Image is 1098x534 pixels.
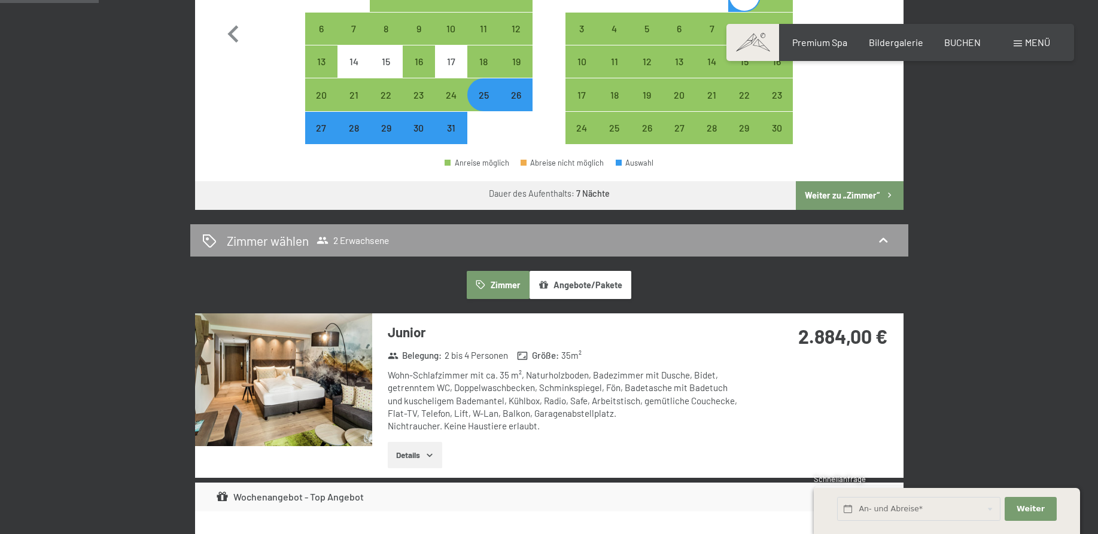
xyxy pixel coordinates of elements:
div: 31 [436,123,466,153]
div: 16 [762,57,792,87]
div: Anreise möglich [663,78,695,111]
div: 8 [371,24,401,54]
div: Anreise nicht möglich [337,45,370,78]
div: 27 [306,123,336,153]
a: Premium Spa [792,36,847,48]
div: Sun Oct 26 2025 [500,78,532,111]
div: Sat Nov 29 2025 [728,112,761,144]
div: Sat Nov 08 2025 [728,13,761,45]
div: Anreise möglich [761,13,793,45]
span: Schnellanfrage [814,474,866,484]
div: Anreise möglich [337,112,370,144]
div: Anreise möglich [467,13,500,45]
div: Anreise möglich [403,78,435,111]
div: Anreise möglich [695,13,728,45]
div: 18 [600,90,629,120]
div: 16 [404,57,434,87]
div: Thu Nov 13 2025 [663,45,695,78]
div: Thu Oct 09 2025 [403,13,435,45]
div: Thu Oct 23 2025 [403,78,435,111]
div: 7 [339,24,369,54]
div: 21 [696,90,726,120]
div: Abreise nicht möglich [521,159,604,167]
div: 13 [664,57,694,87]
div: 29 [729,123,759,153]
div: 30 [762,123,792,153]
div: Wed Oct 22 2025 [370,78,402,111]
div: Anreise möglich [403,45,435,78]
div: 29 [371,123,401,153]
strong: 2.884,00 € [798,325,887,347]
div: Mon Nov 03 2025 [565,13,598,45]
div: 14 [339,57,369,87]
div: Anreise möglich [695,45,728,78]
button: Weiter [1005,497,1056,521]
span: 2 bis 4 Personen [445,349,508,362]
div: Anreise möglich [565,78,598,111]
div: Sun Oct 19 2025 [500,45,532,78]
div: 12 [632,57,662,87]
div: Wochenangebot - Top Angebot [216,490,364,504]
div: 18 [469,57,498,87]
div: Sat Oct 18 2025 [467,45,500,78]
div: 15 [729,57,759,87]
div: Wed Nov 19 2025 [631,78,663,111]
div: Anreise möglich [337,13,370,45]
div: Mon Oct 06 2025 [305,13,337,45]
span: Menü [1025,36,1050,48]
div: Wed Oct 15 2025 [370,45,402,78]
div: Anreise möglich [565,112,598,144]
strong: Belegung : [388,349,442,362]
a: Bildergalerie [869,36,923,48]
h3: Junior [388,323,744,341]
div: Anreise möglich [500,78,532,111]
div: Tue Oct 21 2025 [337,78,370,111]
div: Anreise möglich [761,78,793,111]
div: Anreise möglich [435,112,467,144]
div: 20 [664,90,694,120]
div: 25 [600,123,629,153]
div: 21 [339,90,369,120]
div: Anreise möglich [663,45,695,78]
div: 14 [696,57,726,87]
div: Anreise möglich [435,78,467,111]
div: Tue Oct 07 2025 [337,13,370,45]
div: Anreise nicht möglich [435,45,467,78]
div: 17 [436,57,466,87]
div: Anreise möglich [403,112,435,144]
div: Tue Nov 25 2025 [598,112,631,144]
div: Wed Nov 26 2025 [631,112,663,144]
div: Anreise möglich [631,45,663,78]
div: Thu Oct 16 2025 [403,45,435,78]
div: Sun Nov 16 2025 [761,45,793,78]
div: Anreise möglich [500,45,532,78]
div: Anreise möglich [565,45,598,78]
div: Anreise möglich [500,13,532,45]
div: 12 [501,24,531,54]
div: 30 [404,123,434,153]
div: Anreise möglich [598,13,631,45]
div: Anreise möglich [370,78,402,111]
div: Wohn-Schlafzimmer mit ca. 35 m², Naturholzboden, Badezimmer mit Dusche, Bidet, getrenntem WC, Dop... [388,369,744,432]
div: Anreise möglich [598,78,631,111]
div: 24 [436,90,466,120]
div: Anreise möglich [631,112,663,144]
button: Angebote/Pakete [530,271,631,298]
div: Tue Nov 04 2025 [598,13,631,45]
div: 23 [404,90,434,120]
div: Fri Oct 31 2025 [435,112,467,144]
div: Dauer des Aufenthalts: [489,188,610,200]
div: Anreise möglich [305,112,337,144]
div: Anreise möglich [598,45,631,78]
div: Mon Oct 13 2025 [305,45,337,78]
button: Details [388,442,442,468]
div: 19 [501,57,531,87]
div: Sat Nov 22 2025 [728,78,761,111]
div: Fri Oct 10 2025 [435,13,467,45]
div: Sat Oct 25 2025 [467,78,500,111]
div: Anreise möglich [631,78,663,111]
div: 22 [371,90,401,120]
div: Anreise möglich [337,78,370,111]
